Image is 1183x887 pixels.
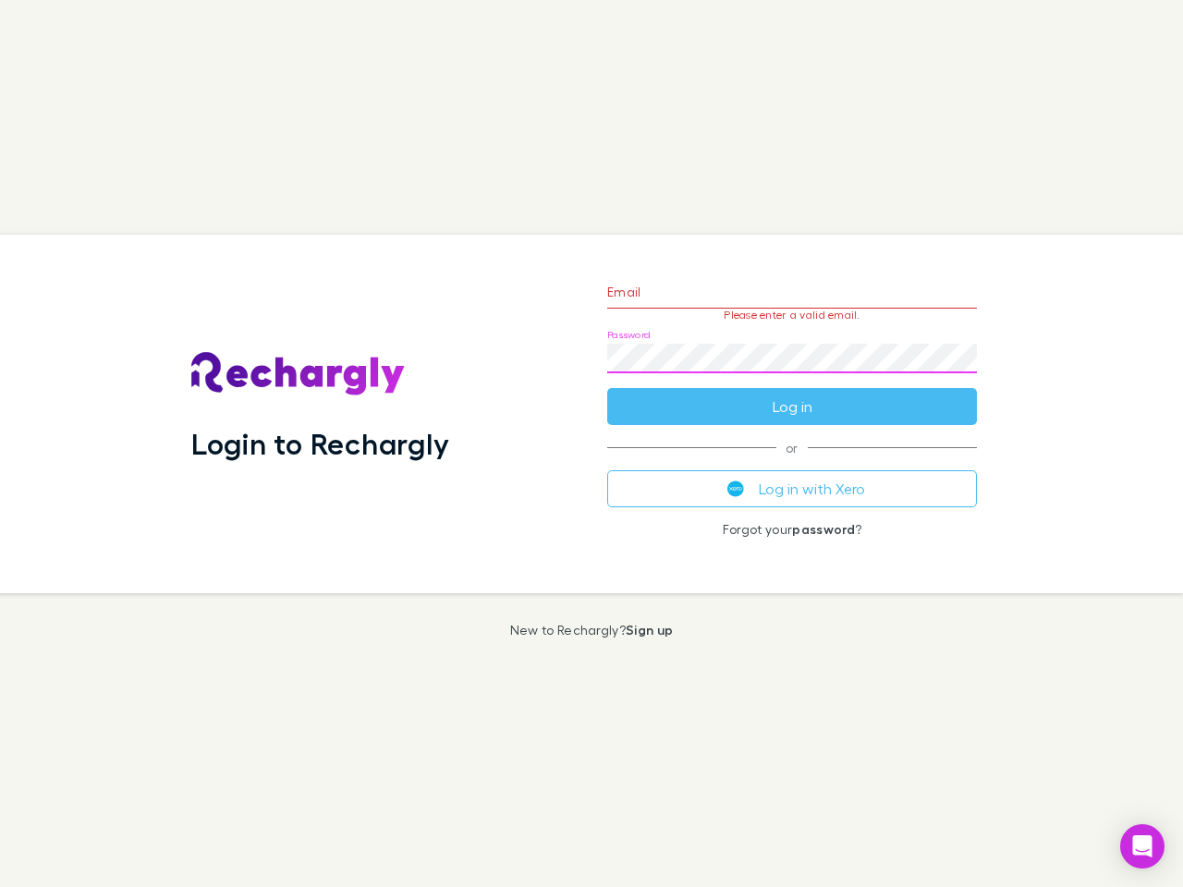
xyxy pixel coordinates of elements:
[607,328,651,342] label: Password
[626,622,673,638] a: Sign up
[607,522,977,537] p: Forgot your ?
[607,388,977,425] button: Log in
[727,480,744,497] img: Xero's logo
[191,426,449,461] h1: Login to Rechargly
[792,521,855,537] a: password
[1120,824,1165,869] div: Open Intercom Messenger
[607,447,977,448] span: or
[510,623,674,638] p: New to Rechargly?
[607,309,977,322] p: Please enter a valid email.
[191,352,406,396] img: Rechargly's Logo
[607,470,977,507] button: Log in with Xero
